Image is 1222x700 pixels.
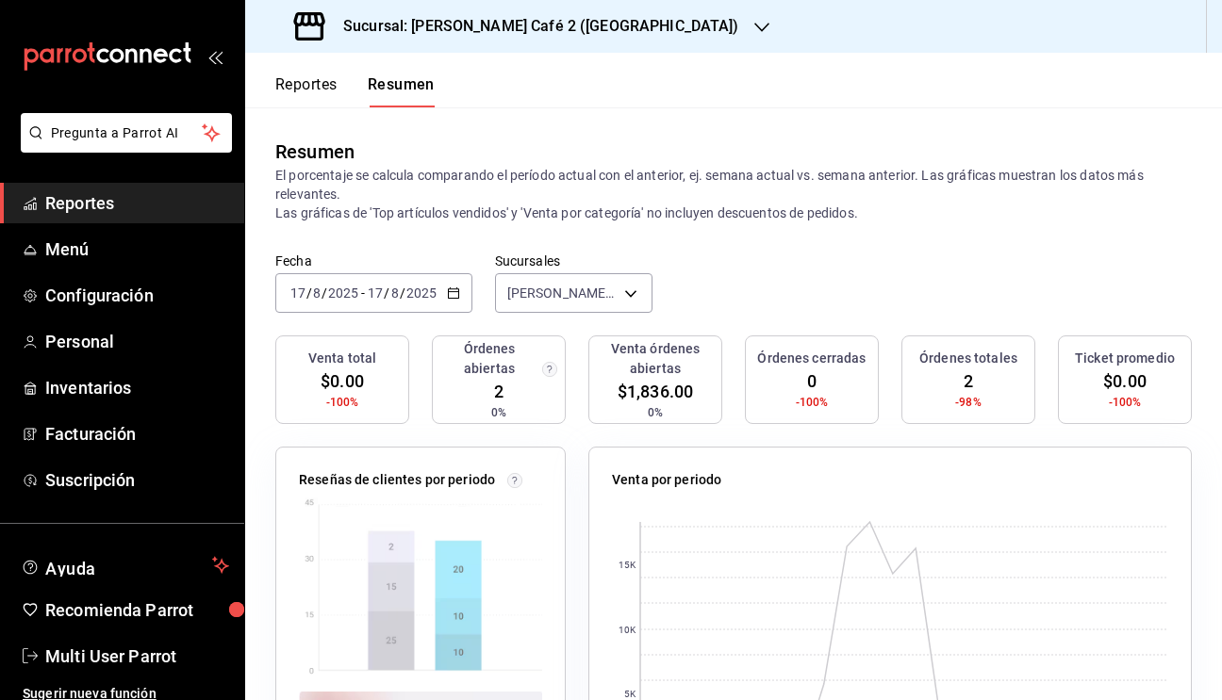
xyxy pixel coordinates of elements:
[367,285,384,301] input: --
[45,421,229,447] span: Facturación
[45,643,229,669] span: Multi User Parrot
[275,254,472,268] label: Fecha
[275,75,435,107] div: navigation tabs
[440,339,538,379] h3: Órdenes abiertas
[757,349,866,368] h3: Órdenes cerradas
[507,284,618,302] span: [PERSON_NAME] Café 2 ([GEOGRAPHIC_DATA])
[619,560,636,570] text: 15K
[597,339,714,379] h3: Venta órdenes abiertas
[21,113,232,153] button: Pregunta a Parrot AI
[619,625,636,635] text: 10K
[299,470,495,490] p: Reseñas de clientes por periodo
[275,75,338,107] button: Reportes
[45,236,229,262] span: Menú
[327,285,359,301] input: ----
[312,285,322,301] input: --
[919,349,1017,368] h3: Órdenes totales
[289,285,306,301] input: --
[1109,394,1142,411] span: -100%
[275,166,1192,222] p: El porcentaje se calcula comparando el período actual con el anterior, ej. semana actual vs. sema...
[384,285,389,301] span: /
[51,123,203,143] span: Pregunta a Parrot AI
[45,597,229,623] span: Recomienda Parrot
[322,285,327,301] span: /
[326,394,359,411] span: -100%
[491,404,506,421] span: 0%
[1103,368,1147,394] span: $0.00
[45,190,229,216] span: Reportes
[13,137,232,156] a: Pregunta a Parrot AI
[807,368,817,394] span: 0
[45,554,205,577] span: Ayuda
[405,285,438,301] input: ----
[390,285,400,301] input: --
[45,329,229,354] span: Personal
[321,368,364,394] span: $0.00
[361,285,365,301] span: -
[494,379,504,404] span: 2
[368,75,435,107] button: Resumen
[612,470,721,490] p: Venta por periodo
[45,375,229,400] span: Inventarios
[275,138,355,166] div: Resumen
[618,379,693,404] span: $1,836.00
[1075,349,1175,368] h3: Ticket promedio
[328,15,739,38] h3: Sucursal: [PERSON_NAME] Café 2 ([GEOGRAPHIC_DATA])
[495,254,652,268] label: Sucursales
[648,404,663,421] span: 0%
[624,689,636,699] text: 5K
[45,467,229,493] span: Suscripción
[964,368,973,394] span: 2
[207,49,223,64] button: open_drawer_menu
[308,349,376,368] h3: Venta total
[955,394,982,411] span: -98%
[796,394,829,411] span: -100%
[306,285,312,301] span: /
[45,283,229,308] span: Configuración
[400,285,405,301] span: /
